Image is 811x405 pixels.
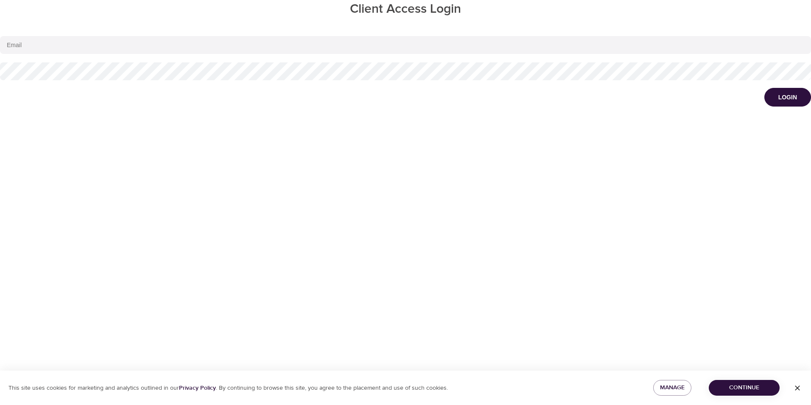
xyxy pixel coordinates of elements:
[653,380,691,396] button: Manage
[709,380,780,396] button: Continue
[179,384,216,392] a: Privacy Policy
[778,93,797,101] div: Login
[716,382,773,393] span: Continue
[764,88,811,107] button: Login
[660,382,685,393] span: Manage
